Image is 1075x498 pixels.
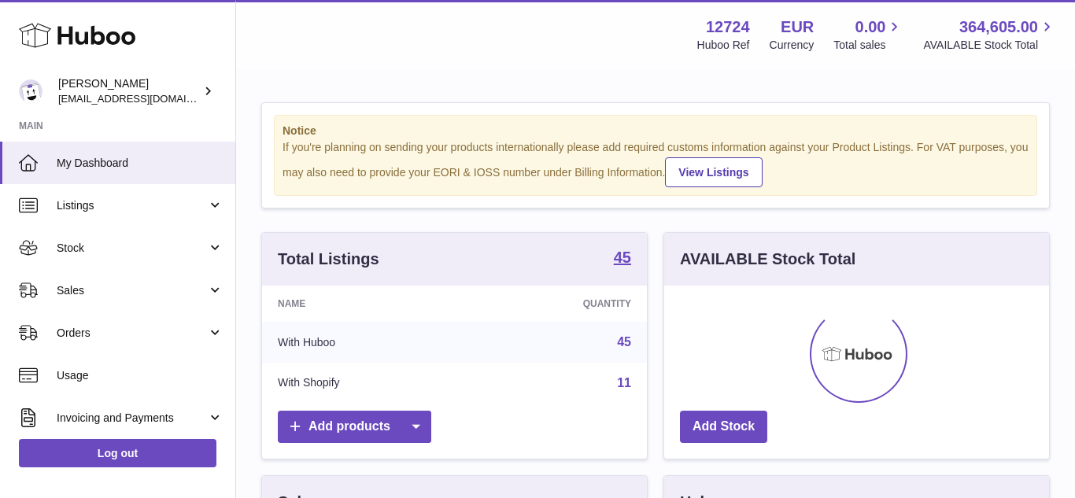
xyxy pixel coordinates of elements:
h3: AVAILABLE Stock Total [680,249,855,270]
span: Sales [57,283,207,298]
div: Huboo Ref [697,38,750,53]
img: internalAdmin-12724@internal.huboo.com [19,79,42,103]
strong: 12724 [706,17,750,38]
th: Name [262,286,470,322]
a: 364,605.00 AVAILABLE Stock Total [923,17,1056,53]
span: Usage [57,368,223,383]
strong: 45 [614,249,631,265]
a: 0.00 Total sales [833,17,903,53]
span: 364,605.00 [959,17,1038,38]
span: My Dashboard [57,156,223,171]
span: AVAILABLE Stock Total [923,38,1056,53]
div: Currency [770,38,815,53]
a: Log out [19,439,216,467]
a: Add products [278,411,431,443]
a: Add Stock [680,411,767,443]
span: [EMAIL_ADDRESS][DOMAIN_NAME] [58,92,231,105]
td: With Shopify [262,363,470,404]
span: Stock [57,241,207,256]
a: 45 [614,249,631,268]
span: Invoicing and Payments [57,411,207,426]
h3: Total Listings [278,249,379,270]
strong: EUR [781,17,814,38]
span: 0.00 [855,17,886,38]
a: View Listings [665,157,762,187]
span: Total sales [833,38,903,53]
a: 11 [617,376,631,389]
span: Orders [57,326,207,341]
td: With Huboo [262,322,470,363]
span: Listings [57,198,207,213]
div: [PERSON_NAME] [58,76,200,106]
div: If you're planning on sending your products internationally please add required customs informati... [283,140,1029,187]
a: 45 [617,335,631,349]
th: Quantity [470,286,647,322]
strong: Notice [283,124,1029,138]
